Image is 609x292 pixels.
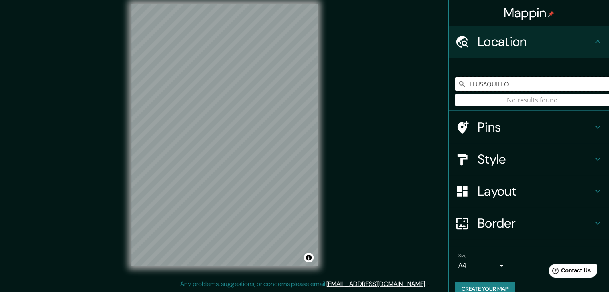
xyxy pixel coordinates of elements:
[449,207,609,239] div: Border
[478,34,593,50] h4: Location
[538,261,600,283] iframe: Help widget launcher
[426,279,428,289] div: .
[478,119,593,135] h4: Pins
[449,143,609,175] div: Style
[478,215,593,231] h4: Border
[131,4,318,266] canvas: Map
[180,279,426,289] p: Any problems, suggestions, or concerns please email .
[548,11,554,17] img: pin-icon.png
[455,77,609,91] input: Pick your city or area
[449,26,609,58] div: Location
[449,175,609,207] div: Layout
[478,183,593,199] h4: Layout
[478,151,593,167] h4: Style
[449,111,609,143] div: Pins
[428,279,429,289] div: .
[455,94,609,106] div: No results found
[326,280,425,288] a: [EMAIL_ADDRESS][DOMAIN_NAME]
[304,253,314,262] button: Toggle attribution
[504,5,555,21] h4: Mappin
[458,252,467,259] label: Size
[458,259,506,272] div: A4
